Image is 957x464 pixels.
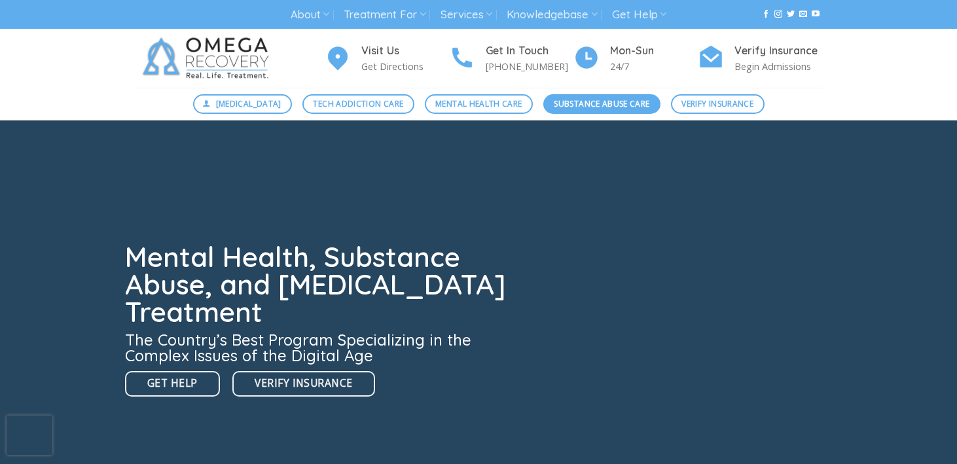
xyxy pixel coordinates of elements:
[125,371,220,397] a: Get Help
[325,43,449,75] a: Visit Us Get Directions
[232,371,374,397] a: Verify Insurance
[612,3,666,27] a: Get Help
[125,243,514,326] h1: Mental Health, Substance Abuse, and [MEDICAL_DATA] Treatment
[681,98,753,110] span: Verify Insurance
[787,10,795,19] a: Follow on Twitter
[425,94,533,114] a: Mental Health Care
[147,375,198,391] span: Get Help
[449,43,573,75] a: Get In Touch [PHONE_NUMBER]
[812,10,820,19] a: Follow on YouTube
[435,98,522,110] span: Mental Health Care
[344,3,425,27] a: Treatment For
[610,43,698,60] h4: Mon-Sun
[799,10,807,19] a: Send us an email
[774,10,782,19] a: Follow on Instagram
[486,43,573,60] h4: Get In Touch
[734,59,822,74] p: Begin Admissions
[302,94,414,114] a: Tech Addiction Care
[291,3,329,27] a: About
[193,94,293,114] a: [MEDICAL_DATA]
[486,59,573,74] p: [PHONE_NUMBER]
[255,375,352,391] span: Verify Insurance
[361,43,449,60] h4: Visit Us
[135,29,282,88] img: Omega Recovery
[441,3,492,27] a: Services
[313,98,403,110] span: Tech Addiction Care
[543,94,660,114] a: Substance Abuse Care
[216,98,281,110] span: [MEDICAL_DATA]
[7,416,52,455] iframe: reCAPTCHA
[554,98,649,110] span: Substance Abuse Care
[698,43,822,75] a: Verify Insurance Begin Admissions
[671,94,765,114] a: Verify Insurance
[361,59,449,74] p: Get Directions
[125,332,514,363] h3: The Country’s Best Program Specializing in the Complex Issues of the Digital Age
[762,10,770,19] a: Follow on Facebook
[507,3,597,27] a: Knowledgebase
[610,59,698,74] p: 24/7
[734,43,822,60] h4: Verify Insurance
